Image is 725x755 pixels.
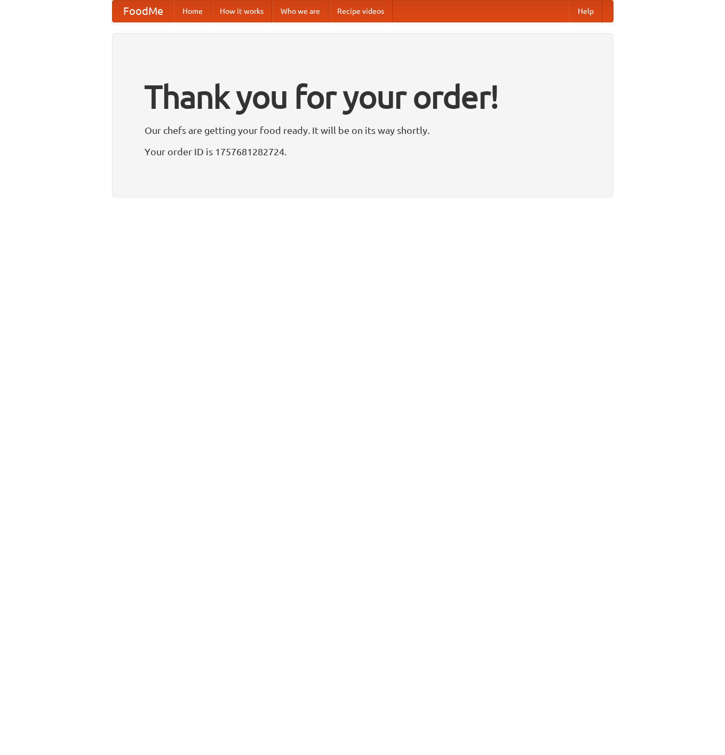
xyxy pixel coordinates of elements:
a: Help [569,1,602,22]
a: FoodMe [113,1,174,22]
a: Who we are [272,1,329,22]
a: Home [174,1,211,22]
p: Our chefs are getting your food ready. It will be on its way shortly. [145,122,581,138]
a: How it works [211,1,272,22]
p: Your order ID is 1757681282724. [145,144,581,160]
h1: Thank you for your order! [145,71,581,122]
a: Recipe videos [329,1,393,22]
